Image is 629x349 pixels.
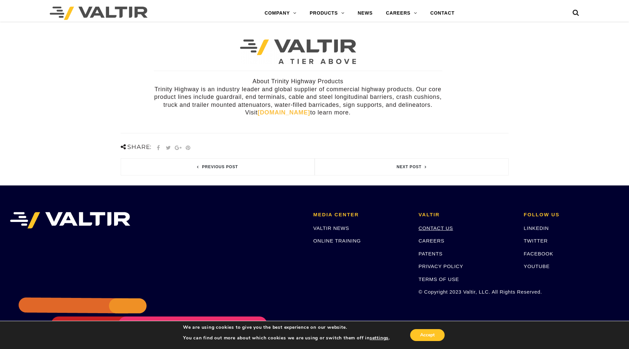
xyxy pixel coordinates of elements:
img: Valtir [50,7,148,20]
a: [DOMAIN_NAME] [258,109,310,116]
a: NEWS [351,7,379,20]
span: Share: [121,143,152,151]
a: TERMS OF USE [418,276,459,282]
a: VALTIR NEWS [313,225,349,231]
h2: FOLLOW US [524,212,619,218]
a: CAREERS [379,7,424,20]
a: LINKEDIN [524,225,549,231]
p: © Copyright 2023 Valtir, LLC. All Rights Reserved. [418,288,514,296]
a: ONLINE TRAINING [313,238,361,244]
a: CAREERS [418,238,444,244]
p: You can find out more about which cookies we are using or switch them off in . [183,335,390,341]
h2: MEDIA CENTER [313,212,409,218]
a: FACEBOOK [524,251,553,256]
a: YOUTUBE [524,263,550,269]
p: We are using cookies to give you the best experience on our website. [183,324,390,330]
a: PRODUCTS [303,7,351,20]
a: Previous post [121,159,315,175]
a: COMPANY [258,7,303,20]
button: Accept [410,329,445,341]
a: PATENTS [418,251,443,256]
img: VALTIR [10,212,130,229]
p: About Trinity Highway Products Trinity Highway is an industry leader and global supplier of comme... [154,78,442,116]
a: TWITTER [524,238,548,244]
a: CONTACT US [418,225,453,231]
a: Next post [315,159,508,175]
h2: VALTIR [418,212,514,218]
a: PRIVACY POLICY [418,263,463,269]
button: settings [370,335,389,341]
a: CONTACT [424,7,461,20]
